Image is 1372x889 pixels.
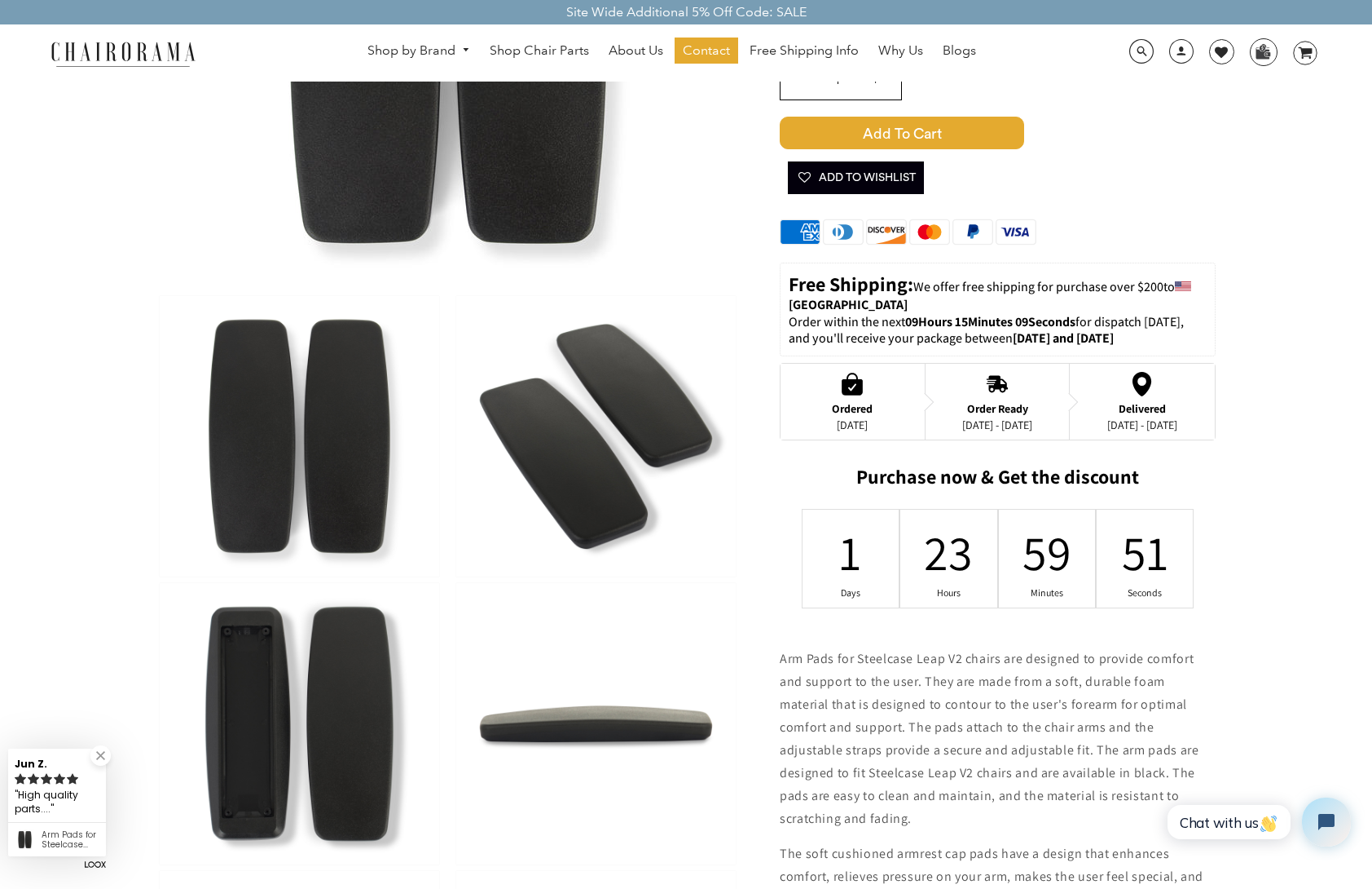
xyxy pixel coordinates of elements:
a: Contact [675,38,738,64]
svg: rating icon full [54,773,65,785]
div: Order Ready [962,402,1032,415]
a: Blogs [934,38,984,64]
strong: Free Shipping: [789,271,913,297]
img: Arm Pads for Steelcase Leap V2 chair- Pair - chairorama [456,296,736,577]
span: Add to Cart [780,117,1024,149]
div: [DATE] - [DATE] [1107,418,1177,431]
a: Why Us [870,38,931,64]
span: Shop Chair Parts [490,42,589,60]
svg: rating icon full [67,773,78,785]
span: Arm Pads for Steelcase Leap V2 chairs are designed to provide comfort and support to the user. Th... [780,650,1198,827]
img: Arm Pads for Steelcase Leap V2 chair- Pair - chairorama [456,583,736,864]
div: High quality parts.... [15,786,99,818]
a: Shop by Brand [359,38,478,64]
div: 23 [939,520,960,584]
div: Delivered [1107,402,1177,415]
strong: [GEOGRAPHIC_DATA] [789,296,908,313]
button: Add To Wishlist [788,161,924,194]
strong: [DATE] and [DATE] [1013,330,1114,347]
svg: rating icon full [41,773,52,785]
svg: rating icon full [15,773,26,785]
div: Ordered [832,402,873,415]
span: About Us [609,42,663,60]
p: to [789,272,1207,314]
span: Why Us [878,42,923,60]
h2: Purchase now & Get the discount [780,465,1216,497]
img: chairorama [42,39,204,68]
div: 59 [1036,520,1058,584]
div: Seconds [1134,586,1155,599]
div: Arm Pads for Steelcase Leap V2 chair- Pair [42,830,99,850]
div: Minutes [1036,586,1058,599]
img: Arm Pads for Steelcase Leap V2 chair- Pair - chairorama [160,296,439,577]
span: Free Shipping Info [750,42,859,60]
svg: rating icon full [28,773,39,785]
span: Blogs [943,42,976,60]
p: Order within the next for dispatch [DATE], and you'll receive your package between [789,314,1207,348]
div: 1 [840,520,861,584]
div: Jun Z. [15,751,99,772]
div: Hours [939,586,960,599]
a: About Us [600,38,671,64]
img: WhatsApp_Image_2024-07-12_at_16.23.01.webp [1251,39,1276,64]
div: Days [840,586,861,599]
span: Add To Wishlist [796,161,916,194]
div: 51 [1134,520,1155,584]
nav: DesktopNavigation [274,38,1071,68]
a: Free Shipping Info [741,38,867,64]
span: We offer free shipping for purchase over $200 [913,278,1163,295]
span: Contact [683,42,730,60]
div: [DATE] - [DATE] [962,418,1032,431]
span: 09Hours 15Minutes 09Seconds [905,313,1075,330]
button: Add to Cart [780,117,1216,149]
div: [DATE] [832,418,873,431]
a: Shop Chair Parts [482,38,597,64]
iframe: Tidio Chat [1150,784,1365,860]
img: Arm Pads for Steelcase Leap V2 chair- Pair - chairorama [160,583,439,864]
